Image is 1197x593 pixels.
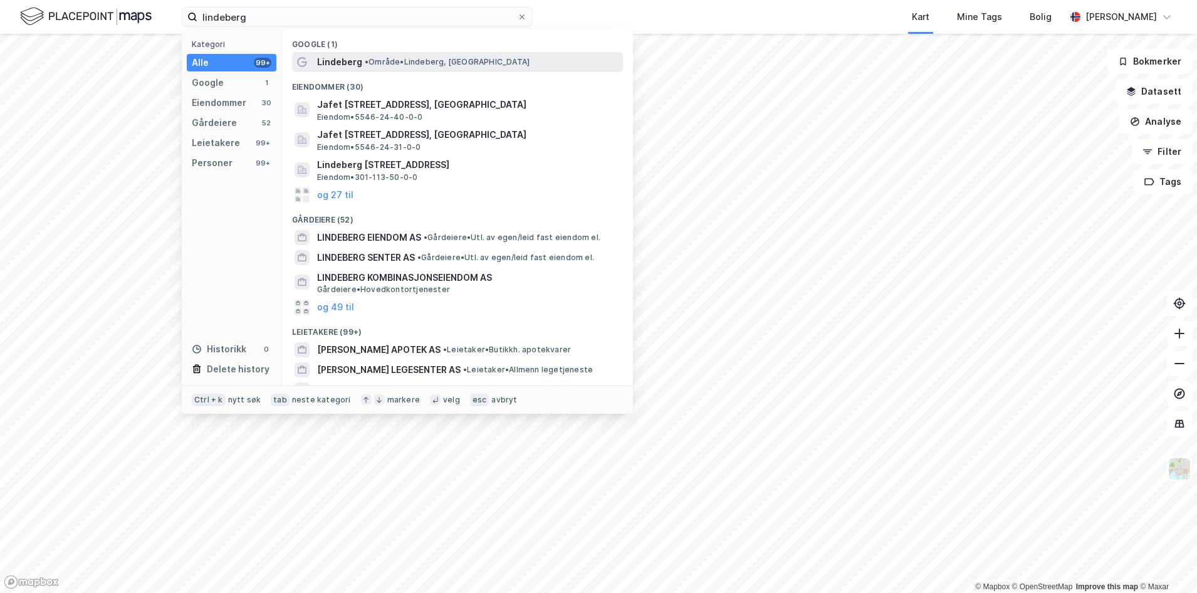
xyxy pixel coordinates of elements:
[192,135,240,150] div: Leietakere
[317,362,461,377] span: [PERSON_NAME] LEGESENTER AS
[317,230,421,245] span: LINDEBERG EIENDOM AS
[1076,582,1138,591] a: Improve this map
[317,142,421,152] span: Eiendom • 5546-24-31-0-0
[192,115,237,130] div: Gårdeiere
[282,72,633,95] div: Eiendommer (30)
[192,55,209,70] div: Alle
[254,58,271,68] div: 99+
[192,342,246,357] div: Historikk
[1132,139,1192,164] button: Filter
[317,127,618,142] span: Jafet [STREET_ADDRESS], [GEOGRAPHIC_DATA]
[317,285,450,295] span: Gårdeiere • Hovedkontortjenester
[912,9,929,24] div: Kart
[197,8,517,26] input: Søk på adresse, matrikkel, gårdeiere, leietakere eller personer
[317,172,417,182] span: Eiendom • 301-113-50-0-0
[365,57,530,67] span: Område • Lindeberg, [GEOGRAPHIC_DATA]
[463,365,593,375] span: Leietaker • Allmenn legetjeneste
[317,342,441,357] span: [PERSON_NAME] APOTEK AS
[463,365,467,374] span: •
[192,95,246,110] div: Eiendommer
[317,97,618,112] span: Jafet [STREET_ADDRESS], [GEOGRAPHIC_DATA]
[261,78,271,88] div: 1
[271,394,290,406] div: tab
[192,75,224,90] div: Google
[424,233,427,242] span: •
[282,317,633,340] div: Leietakere (99+)
[491,395,517,405] div: avbryt
[317,382,421,397] span: LINDEBERG EIENDOM AS
[317,300,354,315] button: og 49 til
[317,112,422,122] span: Eiendom • 5546-24-40-0-0
[1085,9,1157,24] div: [PERSON_NAME]
[424,233,600,243] span: Gårdeiere • Utl. av egen/leid fast eiendom el.
[254,158,271,168] div: 99+
[317,187,353,202] button: og 27 til
[261,98,271,108] div: 30
[261,344,271,354] div: 0
[975,582,1010,591] a: Mapbox
[417,253,421,262] span: •
[1168,457,1191,481] img: Z
[317,55,362,70] span: Lindeberg
[292,395,351,405] div: neste kategori
[1012,582,1073,591] a: OpenStreetMap
[443,345,447,354] span: •
[254,138,271,148] div: 99+
[228,395,261,405] div: nytt søk
[1134,169,1192,194] button: Tags
[282,205,633,228] div: Gårdeiere (52)
[1134,533,1197,593] iframe: Chat Widget
[261,118,271,128] div: 52
[317,250,415,265] span: LINDEBERG SENTER AS
[1107,49,1192,74] button: Bokmerker
[192,39,276,49] div: Kategori
[470,394,489,406] div: esc
[1116,79,1192,104] button: Datasett
[417,253,594,263] span: Gårdeiere • Utl. av egen/leid fast eiendom el.
[387,395,420,405] div: markere
[957,9,1002,24] div: Mine Tags
[365,57,369,66] span: •
[317,157,618,172] span: Lindeberg [STREET_ADDRESS]
[443,345,571,355] span: Leietaker • Butikkh. apotekvarer
[4,575,59,589] a: Mapbox homepage
[192,155,233,171] div: Personer
[1119,109,1192,134] button: Analyse
[443,395,460,405] div: velg
[282,29,633,52] div: Google (1)
[207,362,269,377] div: Delete history
[192,394,226,406] div: Ctrl + k
[1030,9,1052,24] div: Bolig
[317,270,618,285] span: LINDEBERG KOMBINASJONSEIENDOM AS
[20,6,152,28] img: logo.f888ab2527a4732fd821a326f86c7f29.svg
